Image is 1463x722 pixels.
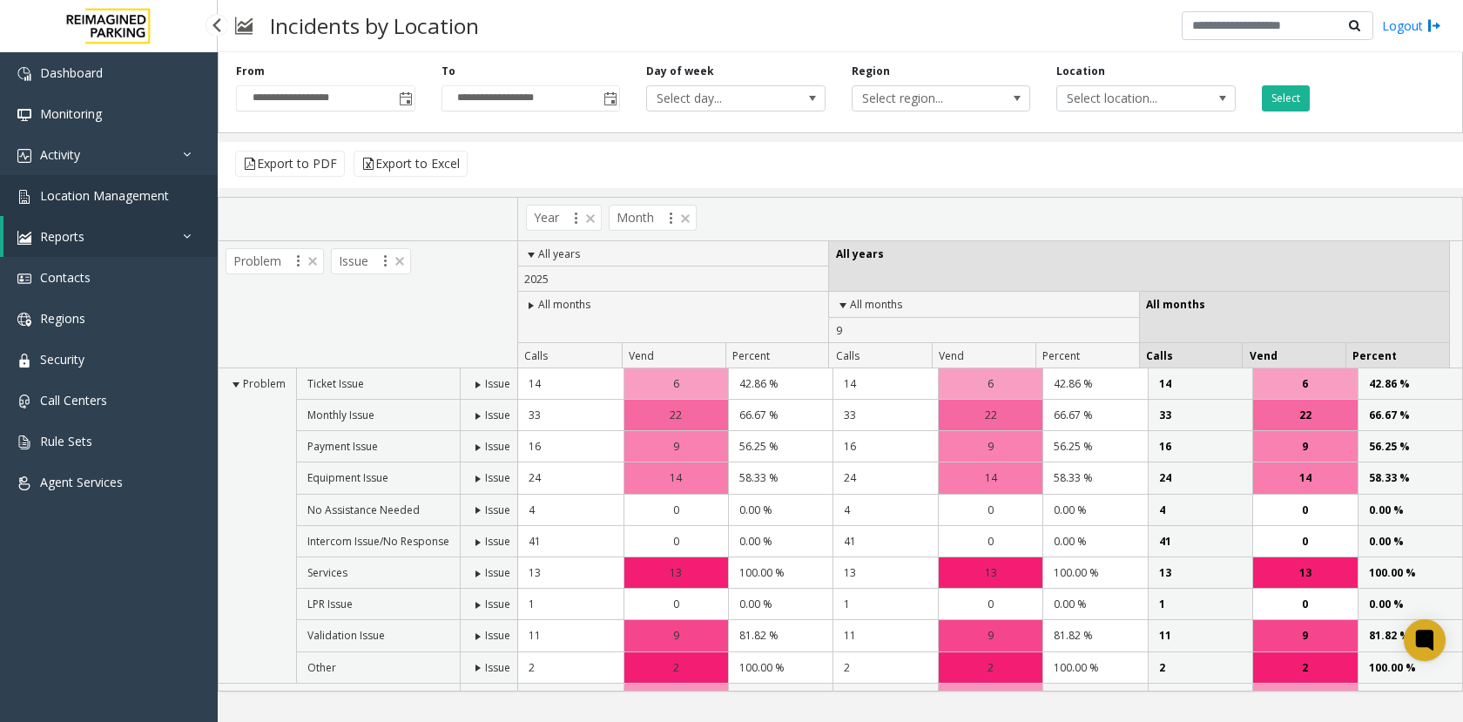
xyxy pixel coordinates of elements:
[1358,652,1462,684] td: 100.00 %
[518,652,623,684] td: 2
[17,435,31,449] img: 'icon'
[1299,564,1311,581] span: 13
[728,684,833,714] td: 47.17 %
[1358,400,1462,431] td: 66.67 %
[307,439,378,454] span: Payment Issue
[1358,620,1462,651] td: 81.82 %
[728,431,833,462] td: 56.25 %
[939,348,964,363] span: Vend
[1148,526,1252,557] td: 41
[728,557,833,589] td: 100.00 %
[17,67,31,81] img: 'icon'
[673,502,679,518] span: 0
[1148,400,1252,431] td: 33
[1042,431,1147,462] td: 56.25 %
[17,395,31,408] img: 'icon'
[40,433,92,449] span: Rule Sets
[1358,557,1462,589] td: 100.00 %
[485,534,510,549] span: Issue
[833,589,937,620] td: 1
[670,564,682,581] span: 13
[1148,557,1252,589] td: 13
[985,564,997,581] span: 13
[442,64,455,79] label: To
[307,470,388,485] span: Equipment Issue
[833,431,937,462] td: 16
[307,503,420,517] span: No Assistance Needed
[728,368,833,400] td: 42.86 %
[1358,526,1462,557] td: 0.00 %
[609,205,697,231] span: Month
[985,469,997,486] span: 14
[17,108,31,122] img: 'icon'
[1299,407,1311,423] span: 22
[1042,348,1080,363] span: Percent
[236,64,265,79] label: From
[852,64,890,79] label: Region
[40,187,169,204] span: Location Management
[728,620,833,651] td: 81.82 %
[988,627,994,644] span: 9
[1042,462,1147,494] td: 58.33 %
[833,526,937,557] td: 41
[833,557,937,589] td: 13
[518,400,623,431] td: 33
[307,408,374,422] span: Monthly Issue
[1262,85,1310,111] button: Select
[243,376,286,391] span: Problem
[17,354,31,368] img: 'icon'
[518,462,623,494] td: 24
[40,269,91,286] span: Contacts
[395,86,415,111] span: Toggle popup
[673,438,679,455] span: 9
[732,348,770,363] span: Percent
[1382,17,1441,35] a: Logout
[226,248,324,274] span: Problem
[40,64,103,81] span: Dashboard
[1358,462,1462,494] td: 58.33 %
[518,620,623,651] td: 11
[1042,557,1147,589] td: 100.00 %
[833,400,937,431] td: 33
[833,462,937,494] td: 24
[307,628,385,643] span: Validation Issue
[485,376,510,391] span: Issue
[1299,469,1311,486] span: 14
[673,375,679,392] span: 6
[1148,652,1252,684] td: 2
[518,495,623,526] td: 4
[1302,502,1308,518] span: 0
[1358,368,1462,400] td: 42.86 %
[1042,368,1147,400] td: 42.86 %
[833,495,937,526] td: 4
[17,231,31,245] img: 'icon'
[1148,495,1252,526] td: 4
[673,596,679,612] span: 0
[518,589,623,620] td: 1
[673,627,679,644] span: 9
[538,246,580,261] span: All years
[518,557,623,589] td: 13
[1302,659,1308,676] span: 2
[1302,438,1308,455] span: 9
[17,149,31,163] img: 'icon'
[1042,526,1147,557] td: 0.00 %
[728,462,833,494] td: 58.33 %
[629,348,654,363] span: Vend
[833,368,937,400] td: 14
[17,272,31,286] img: 'icon'
[307,534,449,549] span: Intercom Issue/No Response
[235,4,253,47] img: pageIcon
[485,628,510,643] span: Issue
[235,151,345,177] button: Export to PDF
[670,469,682,486] span: 14
[988,502,994,518] span: 0
[17,476,31,490] img: 'icon'
[988,533,994,550] span: 0
[728,495,833,526] td: 0.00 %
[853,86,994,111] span: Select region...
[1302,533,1308,550] span: 0
[1042,652,1147,684] td: 100.00 %
[1148,684,1252,714] td: 159
[518,526,623,557] td: 41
